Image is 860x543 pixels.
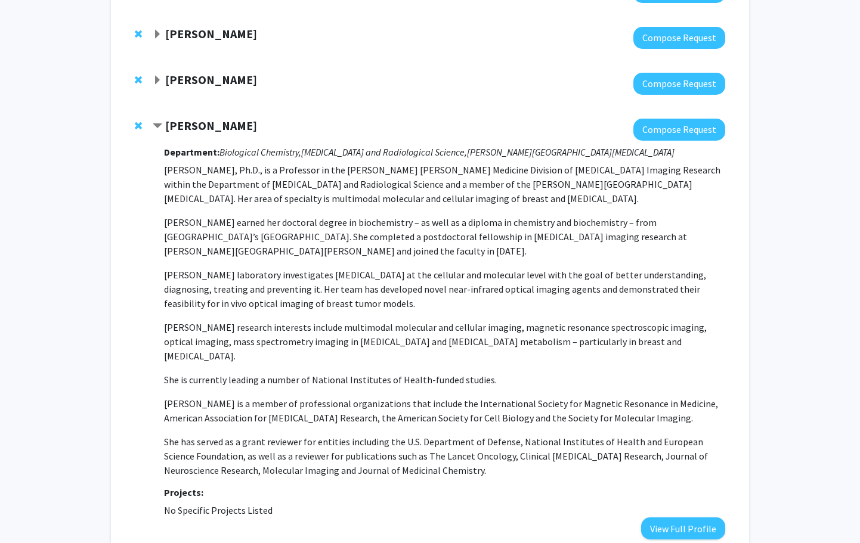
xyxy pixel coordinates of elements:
p: [PERSON_NAME], Ph.D., is a Professor in the [PERSON_NAME] [PERSON_NAME] Medicine Division of [MED... [164,163,725,206]
strong: [PERSON_NAME] [165,118,257,133]
iframe: Chat [9,489,51,534]
strong: [PERSON_NAME] [165,72,257,87]
strong: Projects: [164,486,203,498]
strong: Department: [164,146,219,158]
button: Compose Request to Kristine Glunde [633,119,725,141]
i: [PERSON_NAME][GEOGRAPHIC_DATA][MEDICAL_DATA] [467,146,675,158]
span: Remove Kristine Glunde from bookmarks [135,121,142,131]
p: [PERSON_NAME] research interests include multimodal molecular and cellular imaging, magnetic reso... [164,320,725,363]
button: Compose Request to Margaret Johnson [633,73,725,95]
p: She is currently leading a number of National Institutes of Health-funded studies. [164,373,725,387]
span: Contract Kristine Glunde Bookmark [153,122,162,131]
p: She has served as a grant reviewer for entities including the U.S. Department of Defense, Nationa... [164,435,725,477]
p: [PERSON_NAME] earned her doctoral degree in biochemistry – as well as a diploma in chemistry and ... [164,215,725,258]
span: No Specific Projects Listed [164,504,273,516]
p: [PERSON_NAME] laboratory investigates [MEDICAL_DATA] at the cellular and molecular level with the... [164,268,725,311]
strong: [PERSON_NAME] [165,26,257,41]
span: Expand David Gracias Bookmark [153,30,162,39]
button: View Full Profile [641,517,725,539]
p: [PERSON_NAME] is a member of professional organizations that include the International Society fo... [164,396,725,425]
span: Expand Margaret Johnson Bookmark [153,76,162,85]
span: Remove Margaret Johnson from bookmarks [135,75,142,85]
span: Remove David Gracias from bookmarks [135,29,142,39]
button: Compose Request to David Gracias [633,27,725,49]
i: [MEDICAL_DATA] and Radiological Science, [301,146,467,158]
i: Biological Chemistry, [219,146,301,158]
